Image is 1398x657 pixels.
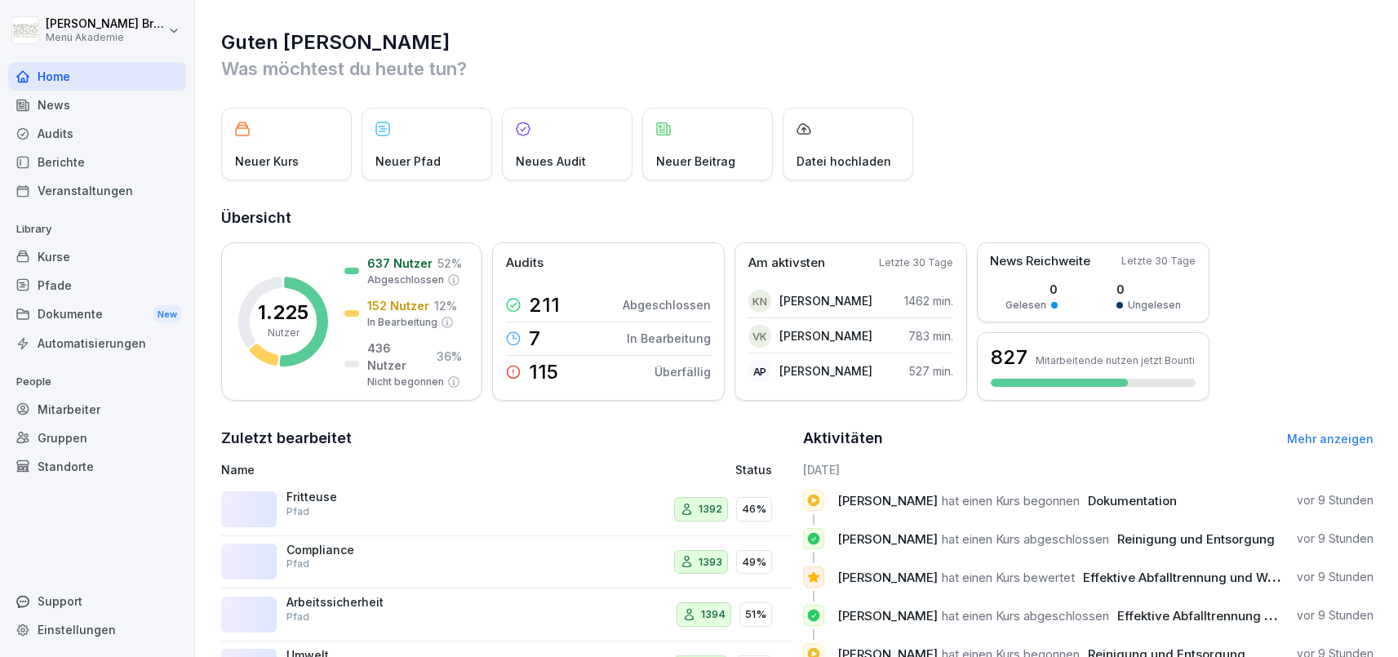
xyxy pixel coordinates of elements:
p: Compliance [286,543,450,557]
p: News Reichweite [990,252,1090,271]
a: ArbeitssicherheitPfad139451% [221,588,792,641]
p: Letzte 30 Tage [879,255,953,270]
p: 46% [742,501,766,517]
h2: Übersicht [221,206,1374,229]
div: New [153,305,181,324]
p: Name [221,461,575,478]
p: Neuer Pfad [375,153,441,170]
p: 0 [1005,281,1058,298]
p: Pfad [286,557,309,571]
a: News [8,91,186,119]
p: Fritteuse [286,490,450,504]
p: 0 [1116,281,1181,298]
a: Kurse [8,242,186,271]
p: 52 % [437,255,462,272]
div: Support [8,587,186,615]
p: 51% [745,606,766,623]
p: 152 Nutzer [367,297,429,314]
p: vor 9 Stunden [1297,607,1374,624]
p: Überfällig [655,363,711,380]
div: VK [748,325,771,348]
p: [PERSON_NAME] [779,327,872,344]
h1: Guten [PERSON_NAME] [221,29,1374,55]
p: 783 min. [908,327,953,344]
p: vor 9 Stunden [1297,530,1374,547]
p: 7 [529,329,540,348]
p: 36 % [437,348,462,365]
a: Berichte [8,148,186,176]
p: Menü Akademie [46,32,165,43]
p: Abgeschlossen [367,273,444,287]
p: [PERSON_NAME] [779,362,872,380]
p: Am aktivsten [748,254,825,273]
span: [PERSON_NAME] [837,531,938,547]
p: In Bearbeitung [367,315,437,330]
span: Reinigung und Entsorgung [1117,531,1275,547]
p: 12 % [434,297,457,314]
p: [PERSON_NAME] Bruns [46,17,165,31]
span: [PERSON_NAME] [837,570,938,585]
p: 1392 [699,501,722,517]
p: 1462 min. [904,292,953,309]
p: Audits [506,254,544,273]
div: AP [748,360,771,383]
h3: 827 [991,344,1027,371]
span: Dokumentation [1088,493,1177,508]
a: Audits [8,119,186,148]
span: hat einen Kurs bewertet [942,570,1075,585]
div: KN [748,290,771,313]
p: vor 9 Stunden [1297,492,1374,508]
h6: [DATE] [803,461,1374,478]
span: hat einen Kurs abgeschlossen [942,608,1109,624]
p: Nutzer [268,326,300,340]
span: [PERSON_NAME] [837,608,938,624]
p: Status [735,461,772,478]
p: Neues Audit [516,153,586,170]
span: hat einen Kurs begonnen [942,493,1080,508]
span: [PERSON_NAME] [837,493,938,508]
h2: Aktivitäten [803,427,883,450]
p: [PERSON_NAME] [779,292,872,309]
p: 527 min. [909,362,953,380]
a: Gruppen [8,424,186,452]
div: Automatisierungen [8,329,186,357]
p: Abgeschlossen [623,296,711,313]
a: Mehr anzeigen [1287,432,1374,446]
p: People [8,369,186,395]
p: Arbeitssicherheit [286,595,450,610]
p: 637 Nutzer [367,255,433,272]
p: 1394 [701,606,726,623]
p: 211 [529,295,560,315]
div: Standorte [8,452,186,481]
p: Ungelesen [1128,298,1181,313]
p: In Bearbeitung [627,330,711,347]
p: Letzte 30 Tage [1121,254,1196,269]
p: Pfad [286,610,309,624]
p: Gelesen [1005,298,1046,313]
p: 115 [529,362,558,382]
p: 1393 [699,554,722,570]
p: Pfad [286,504,309,519]
a: CompliancePfad139349% [221,536,792,589]
a: Pfade [8,271,186,300]
a: Veranstaltungen [8,176,186,205]
p: Neuer Beitrag [656,153,735,170]
div: Mitarbeiter [8,395,186,424]
a: FritteusePfad139246% [221,483,792,536]
a: Einstellungen [8,615,186,644]
div: Home [8,62,186,91]
p: Mitarbeitende nutzen jetzt Bounti [1036,354,1195,366]
p: Neuer Kurs [235,153,299,170]
div: Dokumente [8,300,186,330]
p: Library [8,216,186,242]
p: Was möchtest du heute tun? [221,55,1374,82]
p: 436 Nutzer [367,340,432,374]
